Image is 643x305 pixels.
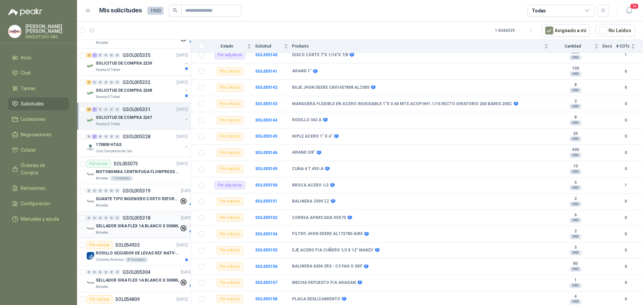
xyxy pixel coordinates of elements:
a: SOL055150 [255,183,277,187]
th: Producto [292,40,552,53]
b: ARAND 1" [292,69,311,74]
b: 100 [552,66,598,71]
p: [DATE] [176,52,188,59]
div: UND [569,266,582,272]
span: Producto [292,44,543,49]
p: [DATE] [181,188,192,194]
b: 8 [552,82,598,88]
span: Remisiones [21,184,46,192]
p: MAQUITODO SAS [25,35,69,39]
img: Company Logo [86,170,94,178]
b: 1 [616,182,635,188]
th: Cantidad [552,40,602,53]
b: CUNA 4 T 492-A [292,166,324,172]
p: SOL054935 [115,243,140,247]
b: 0 [616,280,635,286]
div: 0 [115,134,120,139]
p: Almatec [96,203,109,208]
b: 5 [552,180,598,185]
div: 0 [86,134,91,139]
div: UND [569,218,582,223]
div: 8 Unidades [125,257,148,262]
span: search [173,8,177,13]
b: 4 [552,294,598,299]
div: 0 [115,216,120,220]
b: SOL055152 [255,215,277,220]
b: SOL055157 [255,280,277,285]
div: 0 [103,134,109,139]
p: 170859 HTAS [96,142,122,148]
a: 0 0 0 0 0 0 GSOL005319[DATE] Company LogoGUANTE TIPO INGENIERO CORTO REFORZADOAlmatec [86,187,194,208]
div: 2 [86,53,91,58]
a: 0 0 0 0 0 0 GSOL005318[DATE] Company LogoSELLADOR SIKA FLEX 1A BLANCO X 300MLAlmatec [86,214,194,235]
div: Por cotizar [217,149,243,157]
div: 0 [109,270,114,275]
div: Por cotizar [217,133,243,141]
a: Chat [8,67,69,79]
div: 0 [115,188,120,193]
a: Inicio [8,51,69,64]
img: Logo peakr [8,8,42,16]
p: Almatec [96,40,109,46]
img: Company Logo [86,252,94,260]
p: Panela El Trébol [96,122,120,127]
p: Cartones America [96,257,124,262]
a: Licitaciones [8,113,69,126]
span: Estado [208,44,246,49]
div: 0 [92,188,97,193]
span: # COTs [616,44,630,49]
p: SELLADOR SIKA FLEX 1A BLANCO X 300ML [96,223,179,229]
th: # COTs [616,40,643,53]
b: 400 [552,147,598,153]
div: UND [569,120,582,126]
a: SOL055156 [255,264,277,269]
span: 14 [630,3,639,9]
div: Por adjudicar [215,181,245,189]
div: 0 [98,53,103,58]
img: Company Logo [86,62,94,70]
a: SOL055143 [255,101,277,106]
a: SOL055155 [255,248,277,252]
b: BALINERA 6204 2RS - C3 FAG O SKF [292,264,362,269]
b: BROCA ACERO 1/2 [292,183,329,188]
b: 0 [616,68,635,75]
b: 1 [552,278,598,283]
div: UND [569,169,582,174]
div: 0 [92,216,97,220]
p: [DATE] [176,79,188,86]
b: 2 [552,229,598,234]
b: ARAND 3/8" [292,150,315,155]
div: Por cotizar [217,67,243,75]
h1: Mis solicitudes [99,6,142,15]
div: 0 [115,80,120,85]
div: UND [569,88,582,93]
div: 36 [86,107,91,112]
p: RODILLO SEGUIDOR DE LEVAS REF. NATV-17-PPA [PERSON_NAME] [96,250,179,256]
th: Docs [602,40,616,53]
div: 0 [109,80,114,85]
b: 0 [616,215,635,221]
div: Por cotizar [86,241,113,249]
p: Panela El Trébol [96,94,120,100]
p: GSOL005335 [123,53,150,58]
p: MOTOBOMBA CENTRIFUGA FLOWPRESS 1.5HP-220 [96,169,179,175]
div: 0 [109,216,114,220]
div: Por enviar [86,160,111,168]
a: Por cotizarSOL054935[DATE] Company LogoRODILLO SEGUIDOR DE LEVAS REF. NATV-17-PPA [PERSON_NAME]Ca... [77,238,191,265]
div: 0 [115,107,120,112]
img: Company Logo [86,225,94,233]
b: 1 [616,52,635,58]
b: 0 [616,84,635,91]
span: Tareas [21,85,35,92]
a: SOL055141 [255,69,277,74]
p: Club Campestre de Cali [96,149,132,154]
div: 0 [98,134,103,139]
b: 0 [616,166,635,172]
p: GUANTE TIPO INGENIERO CORTO REFORZADO [96,196,179,202]
p: Panela El Trébol [96,67,120,73]
a: SOL055142 [255,85,277,90]
a: SOL055149 [255,166,277,171]
p: GSOL005304 [123,270,150,275]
